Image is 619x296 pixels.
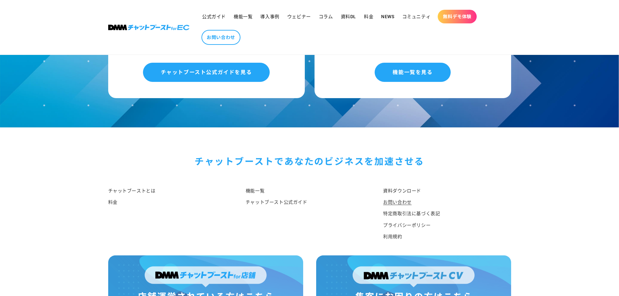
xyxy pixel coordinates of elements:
div: チャットブーストで あなたのビジネスを加速させる [108,154,511,170]
a: 資料ダウンロード [383,187,421,197]
a: 機能一覧 [230,10,256,23]
a: コラム [315,10,337,23]
a: チャットブースト公式ガイド [246,197,307,208]
span: 公式ガイド [202,14,226,19]
img: 株式会社DMM Boost [108,25,189,30]
a: 特定商取引法に基づく表記 [383,208,440,219]
a: プライバシーポリシー [383,220,431,231]
a: 機能一覧を見る [375,63,450,82]
a: お問い合わせ [201,30,240,45]
a: ウェビナー [283,10,315,23]
span: 導入事例 [260,14,279,19]
a: 公式ガイド [198,10,230,23]
span: コラム [319,14,333,19]
a: 利用規約 [383,231,402,242]
a: NEWS [377,10,398,23]
span: ウェビナー [287,14,311,19]
a: 導入事例 [256,10,283,23]
a: チャットブーストとは [108,187,156,197]
span: 無料デモ体験 [443,14,471,19]
a: 料金 [360,10,377,23]
span: お問い合わせ [207,34,235,40]
span: NEWS [381,14,394,19]
a: 機能一覧 [246,187,264,197]
a: 無料デモ体験 [438,10,477,23]
a: 資料DL [337,10,360,23]
a: チャットブースト公式ガイドを見る [143,63,270,82]
a: お問い合わせ [383,197,412,208]
span: 資料DL [341,14,356,19]
span: コミュニティ [402,14,431,19]
a: コミュニティ [398,10,435,23]
a: 料金 [108,197,118,208]
span: 機能一覧 [234,14,252,19]
span: 料金 [364,14,373,19]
